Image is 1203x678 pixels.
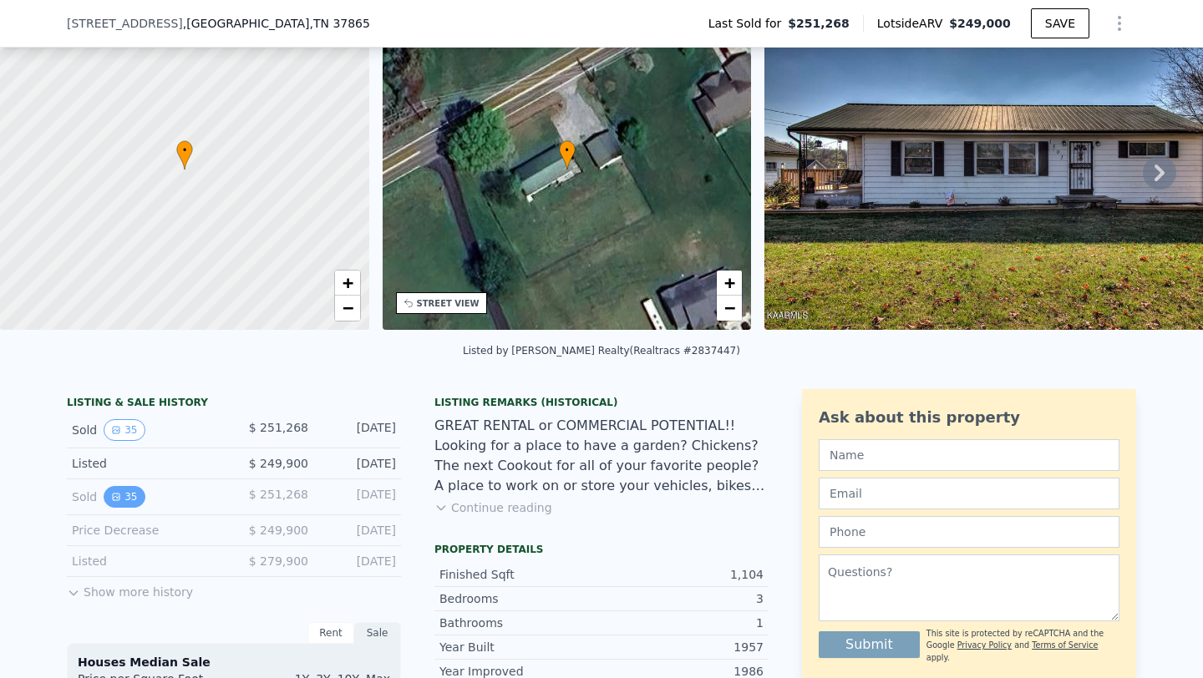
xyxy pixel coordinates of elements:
[788,15,850,32] span: $251,268
[322,486,396,508] div: [DATE]
[67,577,193,600] button: Show more history
[309,17,369,30] span: , TN 37865
[249,554,308,568] span: $ 279,900
[322,419,396,441] div: [DATE]
[249,488,308,501] span: $ 251,268
[104,419,145,441] button: View historical data
[72,553,221,569] div: Listed
[926,628,1119,664] div: This site is protected by reCAPTCHA and the Google and apply.
[176,140,193,169] div: •
[354,622,401,644] div: Sale
[67,396,401,412] div: LISTING & SALE HISTORY
[439,590,601,607] div: Bedrooms
[434,416,769,496] div: GREAT RENTAL or COMMERCIAL POTENTIAL!! Looking for a place to have a garden? Chickens? The next C...
[601,639,764,655] div: 1957
[601,590,764,607] div: 3
[559,143,576,158] span: •
[819,516,1119,548] input: Phone
[877,15,949,32] span: Lotside ARV
[335,296,360,321] a: Zoom out
[342,297,353,318] span: −
[1103,7,1136,40] button: Show Options
[249,524,308,537] span: $ 249,900
[417,297,480,310] div: STREET VIEW
[439,615,601,631] div: Bathrooms
[72,522,221,539] div: Price Decrease
[439,639,601,655] div: Year Built
[1031,8,1089,38] button: SAVE
[322,522,396,539] div: [DATE]
[434,543,769,556] div: Property details
[183,15,370,32] span: , [GEOGRAPHIC_DATA]
[342,272,353,293] span: +
[67,15,183,32] span: [STREET_ADDRESS]
[72,419,221,441] div: Sold
[717,296,742,321] a: Zoom out
[463,345,740,357] div: Listed by [PERSON_NAME] Realty (Realtracs #2837447)
[307,622,354,644] div: Rent
[819,406,1119,429] div: Ask about this property
[335,271,360,296] a: Zoom in
[601,615,764,631] div: 1
[78,654,390,670] div: Houses Median Sale
[249,421,308,434] span: $ 251,268
[176,143,193,158] span: •
[72,486,221,508] div: Sold
[819,478,1119,509] input: Email
[724,297,735,318] span: −
[72,455,221,472] div: Listed
[819,439,1119,471] input: Name
[1032,640,1098,650] a: Terms of Service
[717,271,742,296] a: Zoom in
[249,457,308,470] span: $ 249,900
[322,455,396,472] div: [DATE]
[819,631,920,658] button: Submit
[434,499,552,516] button: Continue reading
[559,140,576,169] div: •
[957,640,1012,650] a: Privacy Policy
[724,272,735,293] span: +
[601,566,764,583] div: 1,104
[708,15,789,32] span: Last Sold for
[434,396,769,409] div: Listing Remarks (Historical)
[439,566,601,583] div: Finished Sqft
[322,553,396,569] div: [DATE]
[104,486,145,508] button: View historical data
[949,17,1011,30] span: $249,000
